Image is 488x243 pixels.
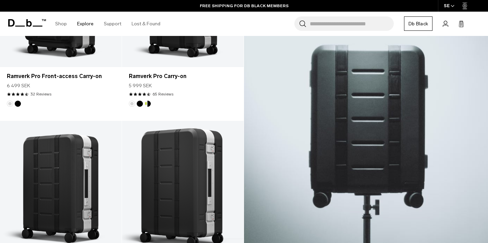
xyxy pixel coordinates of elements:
button: Silver [129,101,135,107]
a: Explore [77,12,94,36]
a: Ramverk Pro Front-access Carry-on [7,72,115,80]
button: Db x New Amsterdam Surf Association [145,101,151,107]
a: 32 reviews [30,91,51,97]
span: 6 499 SEK [7,82,30,89]
a: Support [104,12,121,36]
a: Lost & Found [132,12,160,36]
button: Black Out [15,101,21,107]
nav: Main Navigation [50,12,166,36]
a: FREE SHIPPING FOR DB BLACK MEMBERS [200,3,289,9]
button: Black Out [137,101,143,107]
a: 65 reviews [152,91,173,97]
a: Shop [55,12,67,36]
a: Db Black [404,16,432,31]
a: Ramverk Pro Carry-on [129,72,237,80]
span: 5 999 SEK [129,82,152,89]
button: Silver [7,101,13,107]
